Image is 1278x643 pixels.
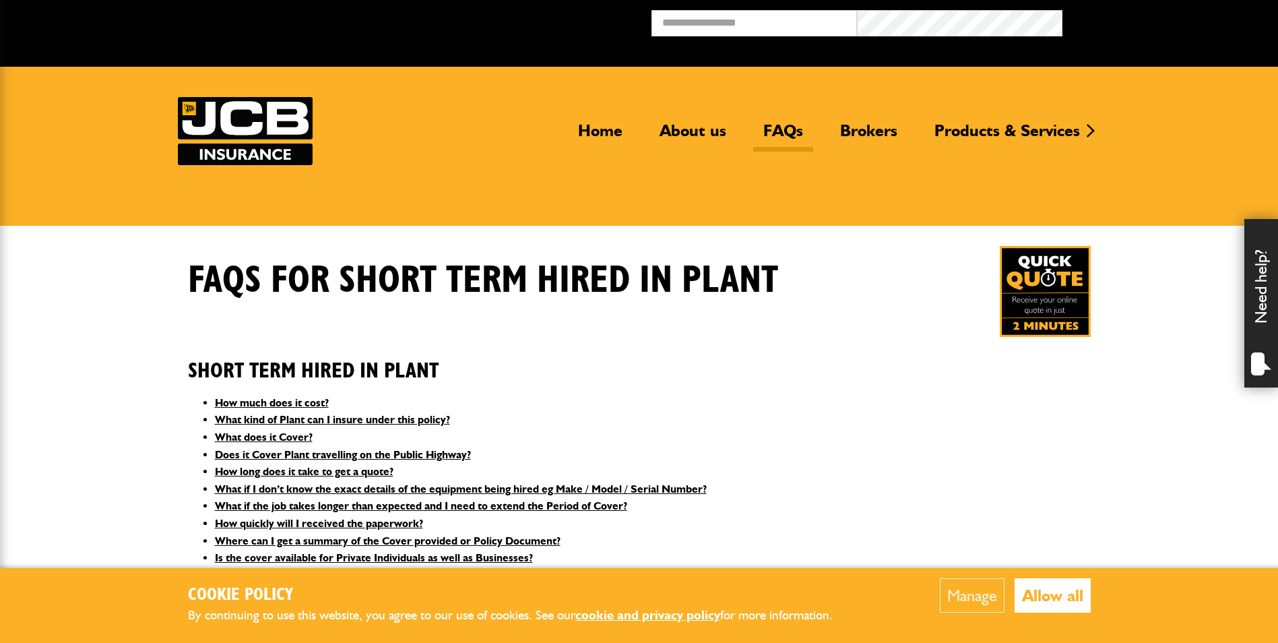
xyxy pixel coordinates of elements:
a: Does it Cover Plant travelling on the Public Highway? [215,448,471,461]
h1: FAQS for Short Term Hired In Plant [188,258,778,303]
a: What kind of Plant can I insure under this policy? [215,413,450,426]
img: JCB Insurance Services logo [178,97,313,165]
a: What if I don’t know the exact details of the equipment being hired eg Make / Model / Serial Number? [215,483,707,495]
a: About us [649,121,736,152]
a: Home [568,121,633,152]
a: Where can I get a summary of the Cover provided or Policy Document? [215,534,561,547]
button: Allow all [1015,578,1091,613]
a: How quickly will I received the paperwork? [215,517,423,530]
button: Manage [940,578,1004,613]
a: How long does it take to get a quote? [215,465,393,478]
a: Products & Services [924,121,1090,152]
a: How much does it cost? [215,396,329,409]
a: Is the cover available for Private Individuals as well as Businesses? [215,551,533,564]
h2: Cookie Policy [188,585,855,606]
a: JCB Insurance Services [178,97,313,165]
a: What if the job takes longer than expected and I need to extend the Period of Cover? [215,499,627,512]
a: What does it Cover? [215,431,313,443]
div: Need help? [1244,219,1278,388]
h2: Short Term Hired In Plant [188,338,1091,384]
img: Quick Quote [1000,246,1091,337]
p: By continuing to use this website, you agree to our use of cookies. See our for more information. [188,605,855,626]
button: Broker Login [1062,10,1268,31]
a: FAQs [753,121,813,152]
a: cookie and privacy policy [575,607,720,623]
a: Get your insurance quote in just 2-minutes [1000,246,1091,337]
a: Brokers [830,121,907,152]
